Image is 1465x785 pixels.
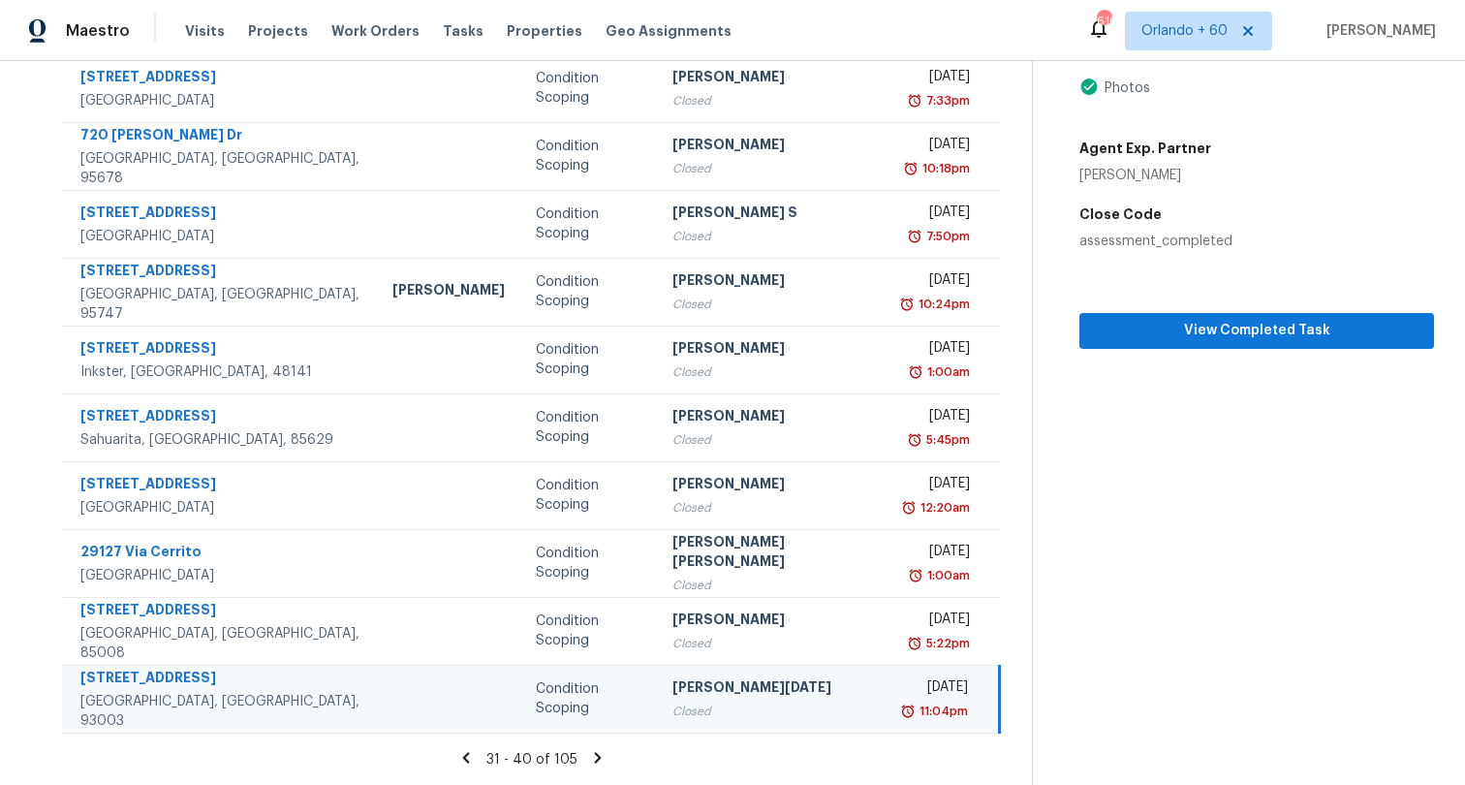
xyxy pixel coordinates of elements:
div: [DATE] [902,677,968,702]
div: 5:22pm [922,634,970,653]
div: [DATE] [902,406,969,430]
img: Overdue Alarm Icon [908,362,923,382]
div: Closed [672,159,872,178]
div: Closed [672,227,872,246]
div: [STREET_ADDRESS] [80,203,361,227]
div: Closed [672,362,872,382]
span: Maestro [66,21,130,41]
div: 616 [1097,12,1110,31]
div: 5:45pm [922,430,970,450]
div: Closed [672,634,872,653]
div: Condition Scoping [536,137,641,175]
span: Properties [507,21,582,41]
div: Condition Scoping [536,272,641,311]
span: Work Orders [331,21,420,41]
div: 7:50pm [922,227,970,246]
div: [DATE] [902,338,969,362]
div: [PERSON_NAME] [392,280,505,304]
span: Projects [248,21,308,41]
div: [PERSON_NAME] [672,135,872,159]
div: [STREET_ADDRESS] [80,600,361,624]
div: 720 [PERSON_NAME] Dr [80,125,361,149]
img: Overdue Alarm Icon [907,91,922,110]
div: [PERSON_NAME] [1079,166,1211,185]
div: [STREET_ADDRESS] [80,67,361,91]
h5: Agent Exp. Partner [1079,139,1211,158]
div: Closed [672,576,872,595]
img: Overdue Alarm Icon [908,566,923,585]
div: Closed [672,498,872,518]
div: 12:20am [917,498,970,518]
div: Condition Scoping [536,679,641,718]
span: 31 - 40 of 105 [486,753,577,767]
div: [GEOGRAPHIC_DATA], [GEOGRAPHIC_DATA], 93003 [80,692,361,731]
div: [DATE] [902,203,969,227]
span: Orlando + 60 [1141,21,1228,41]
span: View Completed Task [1095,319,1418,343]
div: [GEOGRAPHIC_DATA], [GEOGRAPHIC_DATA], 95678 [80,149,361,188]
img: Overdue Alarm Icon [900,702,916,721]
div: Condition Scoping [536,69,641,108]
div: [PERSON_NAME] [672,474,872,498]
div: [GEOGRAPHIC_DATA] [80,566,361,585]
span: Geo Assignments [606,21,732,41]
div: [PERSON_NAME] [672,67,872,91]
div: assessment_completed [1079,232,1434,251]
div: [PERSON_NAME] [672,270,872,295]
div: [STREET_ADDRESS] [80,474,361,498]
div: [STREET_ADDRESS] [80,338,361,362]
div: Closed [672,91,872,110]
div: [DATE] [902,474,969,498]
div: 10:18pm [919,159,970,178]
span: Visits [185,21,225,41]
img: Overdue Alarm Icon [907,227,922,246]
div: [GEOGRAPHIC_DATA] [80,227,361,246]
div: Photos [1099,78,1150,98]
div: [PERSON_NAME][DATE] [672,677,872,702]
span: [PERSON_NAME] [1319,21,1436,41]
span: Tasks [443,24,483,38]
div: [DATE] [902,67,969,91]
div: [DATE] [902,270,969,295]
button: View Completed Task [1079,313,1434,349]
div: Closed [672,430,872,450]
div: [DATE] [902,542,969,566]
div: [STREET_ADDRESS] [80,406,361,430]
h5: Close Code [1079,204,1434,224]
div: 7:33pm [922,91,970,110]
div: Condition Scoping [536,612,641,650]
div: [GEOGRAPHIC_DATA] [80,498,361,518]
div: [PERSON_NAME] [672,610,872,634]
div: [GEOGRAPHIC_DATA], [GEOGRAPHIC_DATA], 85008 [80,624,361,663]
div: 10:24pm [915,295,970,314]
div: Sahuarita, [GEOGRAPHIC_DATA], 85629 [80,430,361,450]
div: Condition Scoping [536,340,641,379]
div: [PERSON_NAME] [672,338,872,362]
div: [GEOGRAPHIC_DATA], [GEOGRAPHIC_DATA], 95747 [80,285,361,324]
div: 11:04pm [916,702,968,721]
div: Condition Scoping [536,544,641,582]
div: [STREET_ADDRESS] [80,261,361,285]
div: [PERSON_NAME] [672,406,872,430]
img: Overdue Alarm Icon [907,430,922,450]
div: Condition Scoping [536,204,641,243]
div: Closed [672,702,872,721]
div: Condition Scoping [536,476,641,515]
div: [GEOGRAPHIC_DATA] [80,91,361,110]
div: [DATE] [902,610,969,634]
div: [PERSON_NAME] S [672,203,872,227]
div: Condition Scoping [536,408,641,447]
img: Overdue Alarm Icon [907,634,922,653]
div: [PERSON_NAME] [PERSON_NAME] [672,532,872,576]
img: Overdue Alarm Icon [903,159,919,178]
div: [DATE] [902,135,969,159]
div: Closed [672,295,872,314]
div: [STREET_ADDRESS] [80,668,361,692]
img: Artifact Present Icon [1079,77,1099,97]
div: 1:00am [923,566,970,585]
img: Overdue Alarm Icon [901,498,917,518]
img: Overdue Alarm Icon [899,295,915,314]
div: 29127 Via Cerrito [80,542,361,566]
div: 1:00am [923,362,970,382]
div: Inkster, [GEOGRAPHIC_DATA], 48141 [80,362,361,382]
